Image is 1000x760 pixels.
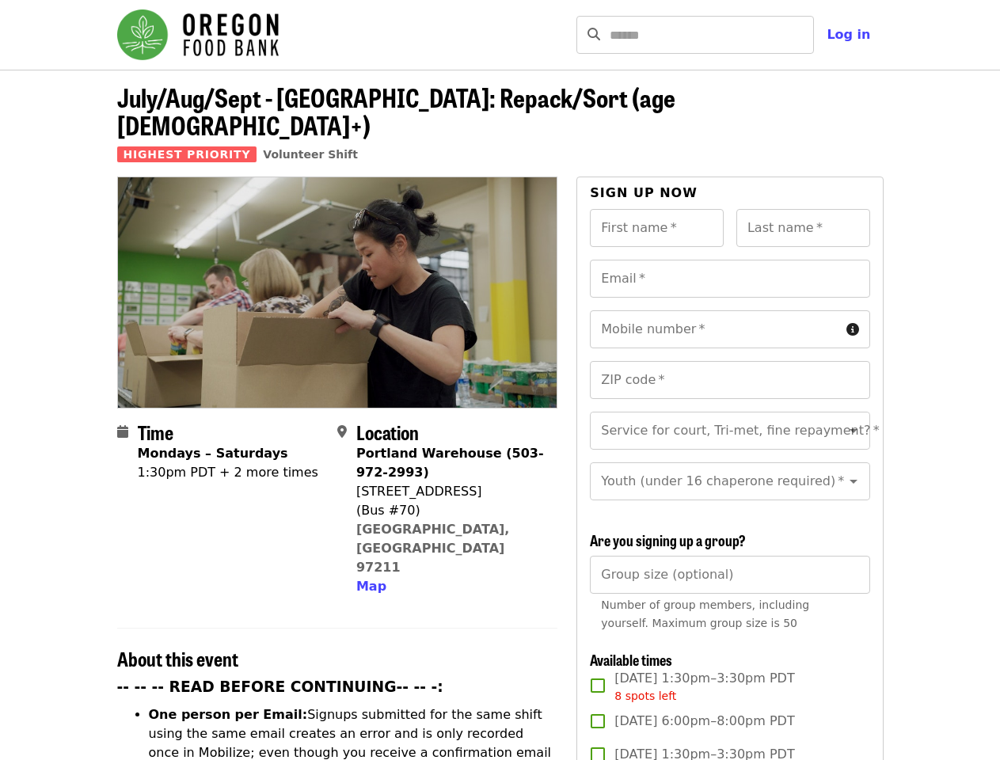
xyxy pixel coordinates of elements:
strong: Mondays – Saturdays [138,446,288,461]
input: [object Object] [590,556,869,594]
span: [DATE] 1:30pm–3:30pm PDT [614,669,794,705]
span: Log in [827,27,870,42]
i: map-marker-alt icon [337,424,347,439]
img: July/Aug/Sept - Portland: Repack/Sort (age 8+) organized by Oregon Food Bank [118,177,557,407]
input: First name [590,209,724,247]
input: Email [590,260,869,298]
strong: -- -- -- READ BEFORE CONTINUING-- -- -: [117,678,443,695]
span: Highest Priority [117,146,257,162]
i: search icon [587,27,600,42]
input: Search [610,16,814,54]
strong: Portland Warehouse (503-972-2993) [356,446,544,480]
span: Number of group members, including yourself. Maximum group size is 50 [601,598,809,629]
i: calendar icon [117,424,128,439]
span: Are you signing up a group? [590,530,746,550]
strong: One person per Email: [149,707,308,722]
input: Mobile number [590,310,839,348]
div: (Bus #70) [356,501,545,520]
span: Sign up now [590,185,698,200]
span: July/Aug/Sept - [GEOGRAPHIC_DATA]: Repack/Sort (age [DEMOGRAPHIC_DATA]+) [117,78,675,143]
a: [GEOGRAPHIC_DATA], [GEOGRAPHIC_DATA] 97211 [356,522,510,575]
span: 8 spots left [614,690,676,702]
div: [STREET_ADDRESS] [356,482,545,501]
i: circle-info icon [846,322,859,337]
span: Available times [590,649,672,670]
button: Open [842,470,865,492]
input: Last name [736,209,870,247]
span: About this event [117,644,238,672]
button: Map [356,577,386,596]
a: Volunteer Shift [263,148,358,161]
span: Location [356,418,419,446]
span: Time [138,418,173,446]
img: Oregon Food Bank - Home [117,9,279,60]
span: [DATE] 6:00pm–8:00pm PDT [614,712,794,731]
button: Open [842,420,865,442]
span: Map [356,579,386,594]
button: Log in [814,19,883,51]
input: ZIP code [590,361,869,399]
div: 1:30pm PDT + 2 more times [138,463,318,482]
